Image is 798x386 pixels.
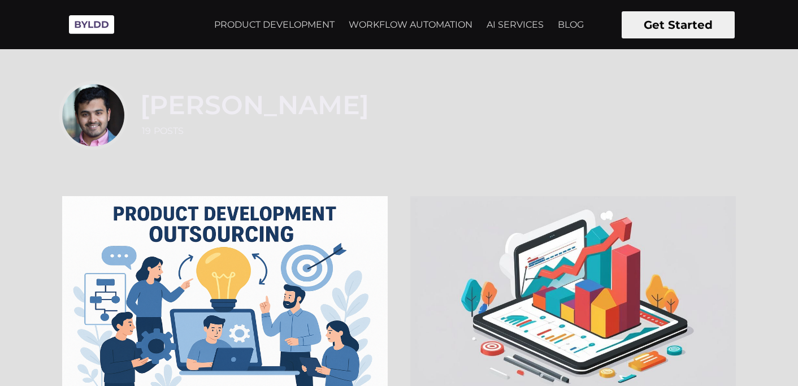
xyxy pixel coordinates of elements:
[342,11,479,39] a: WORKFLOW AUTOMATION
[63,9,120,40] img: Byldd - Product Development Company
[480,11,550,39] a: AI SERVICES
[140,92,369,118] h1: [PERSON_NAME]
[62,84,124,146] img: Ayush Singhvi
[622,11,735,38] button: Get Started
[142,124,184,138] div: 19 posts
[207,11,341,39] a: PRODUCT DEVELOPMENT
[551,11,591,39] a: BLOG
